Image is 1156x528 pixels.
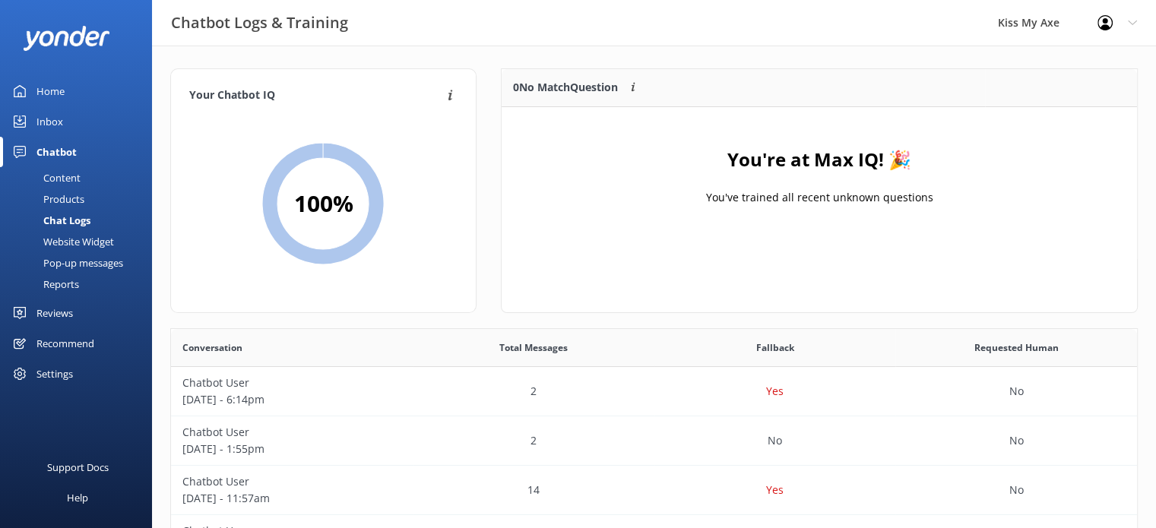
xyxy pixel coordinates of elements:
[9,167,152,188] a: Content
[974,340,1059,355] span: Requested Human
[527,482,540,498] p: 14
[182,391,401,408] p: [DATE] - 6:14pm
[9,273,152,295] a: Reports
[513,79,618,96] p: 0 No Match Question
[36,328,94,359] div: Recommend
[182,490,401,507] p: [DATE] - 11:57am
[67,482,88,513] div: Help
[1009,383,1024,400] p: No
[530,383,537,400] p: 2
[9,231,152,252] a: Website Widget
[171,11,348,35] h3: Chatbot Logs & Training
[9,167,81,188] div: Content
[9,273,79,295] div: Reports
[766,482,784,498] p: Yes
[293,185,353,222] h2: 100 %
[36,298,73,328] div: Reviews
[9,210,152,231] a: Chat Logs
[9,252,123,273] div: Pop-up messages
[755,340,793,355] span: Fallback
[9,188,84,210] div: Products
[189,87,443,104] h4: Your Chatbot IQ
[182,473,401,490] p: Chatbot User
[502,107,1137,259] div: grid
[766,383,784,400] p: Yes
[727,145,911,174] h4: You're at Max IQ! 🎉
[47,452,109,482] div: Support Docs
[171,367,1137,416] div: row
[182,424,401,441] p: Chatbot User
[1009,482,1024,498] p: No
[182,375,401,391] p: Chatbot User
[36,359,73,389] div: Settings
[705,189,933,206] p: You've trained all recent unknown questions
[530,432,537,449] p: 2
[768,432,782,449] p: No
[9,188,152,210] a: Products
[182,441,401,457] p: [DATE] - 1:55pm
[171,416,1137,466] div: row
[36,137,77,167] div: Chatbot
[9,252,152,273] a: Pop-up messages
[499,340,568,355] span: Total Messages
[9,231,114,252] div: Website Widget
[36,76,65,106] div: Home
[1009,432,1024,449] p: No
[36,106,63,137] div: Inbox
[23,26,110,51] img: yonder-white-logo.png
[171,466,1137,515] div: row
[9,210,90,231] div: Chat Logs
[182,340,242,355] span: Conversation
